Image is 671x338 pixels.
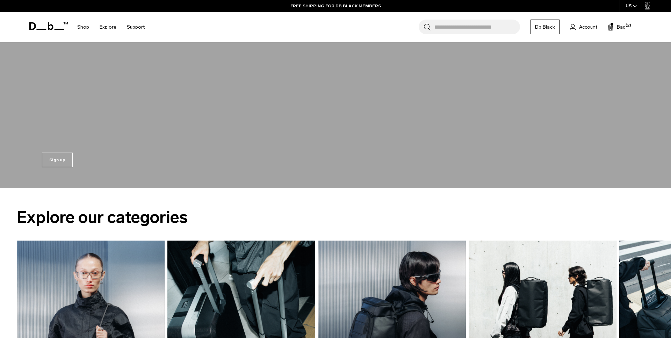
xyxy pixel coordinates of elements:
a: Shop [77,15,89,39]
a: Sign up [42,153,73,167]
nav: Main Navigation [72,12,150,42]
span: Account [579,23,597,31]
button: Bag (2) [608,23,626,31]
span: Bag [617,23,626,31]
h2: Explore our categories [17,205,654,230]
a: Support [127,15,145,39]
span: (2) [626,23,631,29]
a: Account [570,23,597,31]
a: Db Black [531,20,560,34]
a: FREE SHIPPING FOR DB BLACK MEMBERS [290,3,381,9]
a: Explore [100,15,116,39]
